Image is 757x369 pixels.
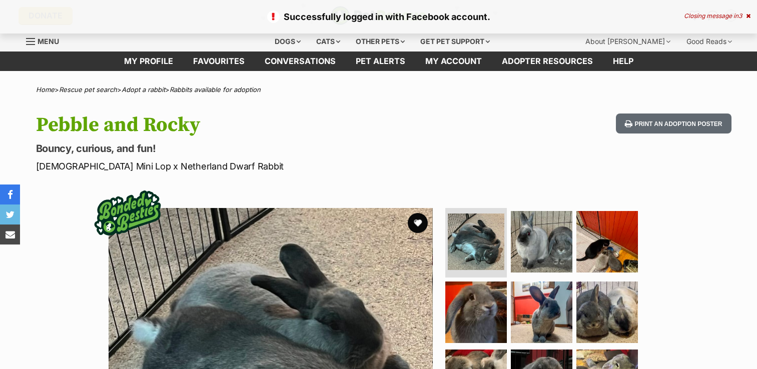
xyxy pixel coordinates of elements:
[738,12,742,19] span: 3
[255,51,346,71] a: conversations
[576,211,638,272] img: Photo of Pebble And Rocky
[183,51,255,71] a: Favourites
[114,51,183,71] a: My profile
[268,31,308,51] div: Dogs
[59,85,117,93] a: Rescue pet search
[38,37,59,45] span: Menu
[309,31,347,51] div: Cats
[492,51,603,71] a: Adopter resources
[603,51,643,71] a: Help
[36,113,459,136] h1: Pebble and Rocky
[36,141,459,155] p: Bouncy, curious, and fun!
[122,85,165,93] a: Adopt a rabbit
[36,85,55,93] a: Home
[679,31,739,51] div: Good Reads
[170,85,261,93] a: Rabbits available for adoption
[36,159,459,173] p: [DEMOGRAPHIC_DATA] Mini Lop x Netherland Dwarf Rabbit
[684,12,750,19] div: Closing message in
[511,281,572,343] img: Photo of Pebble And Rocky
[578,31,677,51] div: About [PERSON_NAME]
[413,31,497,51] div: Get pet support
[346,51,415,71] a: Pet alerts
[415,51,492,71] a: My account
[616,113,731,134] button: Print an adoption poster
[349,31,412,51] div: Other pets
[445,281,507,343] img: Photo of Pebble And Rocky
[88,173,168,253] img: bonded besties
[511,211,572,272] img: Photo of Pebble And Rocky
[10,10,747,23] p: Successfully logged in with Facebook account.
[576,281,638,343] img: Photo of Pebble And Rocky
[408,213,428,233] button: favourite
[26,31,66,49] a: Menu
[11,86,746,93] div: > > >
[448,213,504,270] img: Photo of Pebble And Rocky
